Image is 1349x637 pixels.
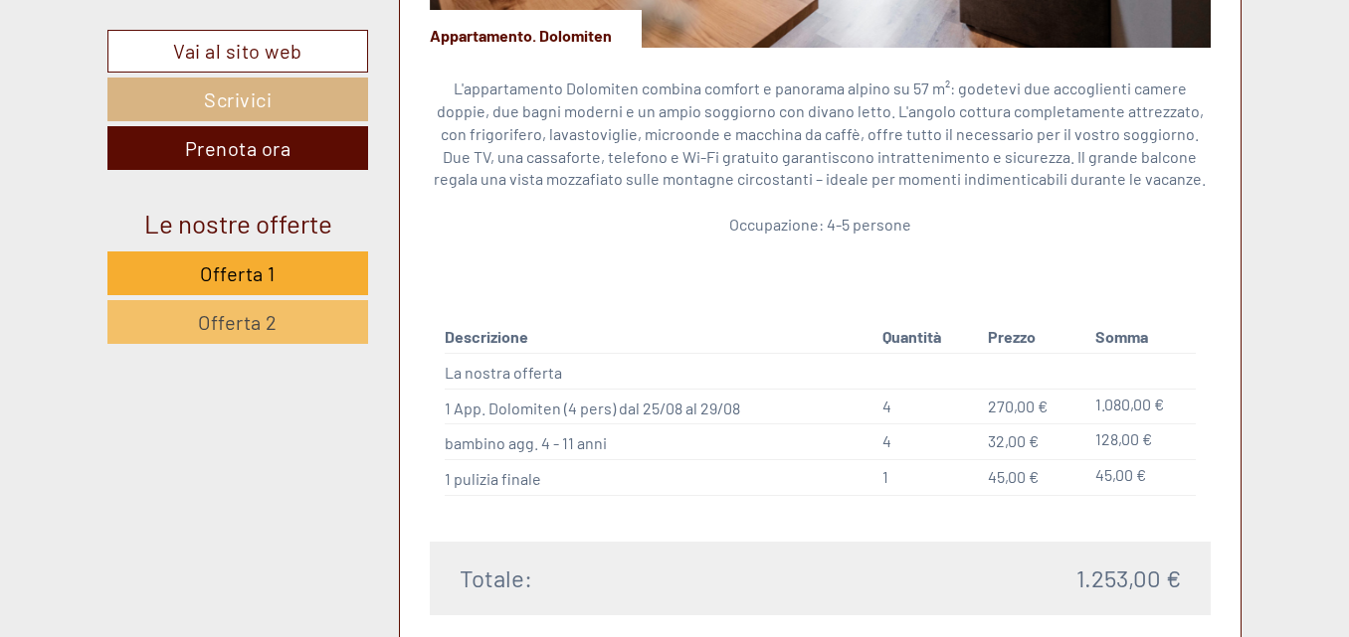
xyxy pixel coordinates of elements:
[1087,460,1196,496] td: 45,00 €
[107,126,368,170] a: Prenota ora
[107,30,368,73] a: Vai al sito web
[445,353,874,389] td: La nostra offerta
[988,431,1039,450] span: 32,00 €
[1087,424,1196,460] td: 128,00 €
[430,78,1212,237] p: L'appartamento Dolomiten combina comfort e panorama alpino su 57 m²: godetevi due accoglienti cam...
[30,58,294,74] div: Appartements & Wellness [PERSON_NAME]
[988,397,1048,415] span: 270,00 €
[15,54,304,114] div: Buon giorno, come possiamo aiutarla?
[988,467,1039,486] span: 45,00 €
[874,322,980,353] th: Quantità
[445,322,874,353] th: Descrizione
[874,460,980,496] td: 1
[107,205,368,241] div: Le nostre offerte
[352,15,430,49] div: lunedì
[445,424,874,460] td: bambino agg. 4 - 11 anni
[1087,389,1196,424] td: 1.080,00 €
[1076,561,1181,595] span: 1.253,00 €
[980,322,1087,353] th: Prezzo
[1087,322,1196,353] th: Somma
[107,78,368,121] a: Scrivici
[445,389,874,424] td: 1 App. Dolomiten (4 pers) dal 25/08 al 29/08
[874,424,980,460] td: 4
[445,561,821,595] div: Totale:
[445,460,874,496] td: 1 pulizia finale
[198,310,278,334] span: Offerta 2
[874,389,980,424] td: 4
[677,515,783,558] button: Invia
[30,96,294,110] small: 10:43
[200,261,276,285] span: Offerta 1
[430,10,642,48] div: Appartamento. Dolomiten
